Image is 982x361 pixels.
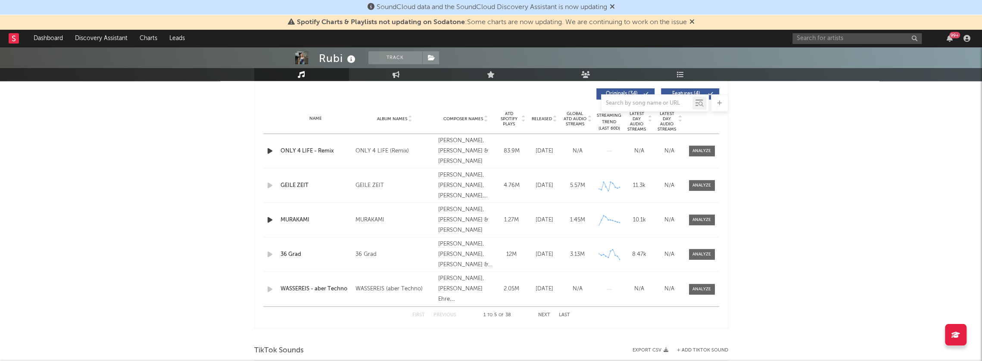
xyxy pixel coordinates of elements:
[677,348,728,353] button: + Add TikTok Sound
[499,313,504,317] span: of
[530,285,559,293] div: [DATE]
[627,285,652,293] div: N/A
[530,181,559,190] div: [DATE]
[627,106,647,132] span: Global Latest Day Audio Streams
[627,216,652,224] div: 10.1k
[668,348,728,353] button: + Add TikTok Sound
[657,181,683,190] div: N/A
[281,216,351,224] a: MURAKAMI
[563,111,587,127] span: Global ATD Audio Streams
[355,146,409,156] div: ONLY 4 LIFE (Remix)
[661,88,719,100] button: Features(4)
[563,285,592,293] div: N/A
[281,285,351,293] a: WASSEREIS - aber Techno
[355,284,423,294] div: WASSEREIS (aber Techno)
[355,180,384,191] div: GEILE ZEIT
[281,147,351,156] a: ONLY 4 LIFE - Remix
[438,170,493,201] div: [PERSON_NAME], [PERSON_NAME], [PERSON_NAME], [PERSON_NAME], [PERSON_NAME] +1 others
[368,51,422,64] button: Track
[498,216,526,224] div: 1.27M
[163,30,191,47] a: Leads
[627,181,652,190] div: 11.3k
[498,147,526,156] div: 83.9M
[602,100,692,107] input: Search by song name or URL
[319,51,358,65] div: Rubi
[596,106,622,132] div: Global Streaming Trend (Last 60D)
[281,115,351,122] div: Name
[498,181,526,190] div: 4.76M
[657,147,683,156] div: N/A
[433,313,456,317] button: Previous
[657,285,683,293] div: N/A
[602,91,642,96] span: Originals ( 34 )
[563,250,592,259] div: 3.13M
[559,313,570,317] button: Last
[498,111,521,127] span: ATD Spotify Plays
[563,147,592,156] div: N/A
[610,4,615,11] span: Dismiss
[949,32,960,38] div: 99 +
[438,136,493,167] div: [PERSON_NAME], [PERSON_NAME] & [PERSON_NAME]
[412,313,425,317] button: First
[487,313,493,317] span: to
[947,35,953,42] button: 99+
[297,19,687,26] span: : Some charts are now updating. We are continuing to work on the issue
[530,147,559,156] div: [DATE]
[438,239,493,270] div: [PERSON_NAME], [PERSON_NAME], [PERSON_NAME] & [PERSON_NAME]
[498,285,526,293] div: 2.05M
[657,216,683,224] div: N/A
[667,91,706,96] span: Features ( 4 )
[657,250,683,259] div: N/A
[627,147,652,156] div: N/A
[563,181,592,190] div: 5.57M
[281,181,351,190] a: GEILE ZEIT
[689,19,695,26] span: Dismiss
[377,4,607,11] span: SoundCloud data and the SoundCloud Discovery Assistant is now updating
[355,215,384,225] div: MURAKAMI
[443,116,483,121] span: Composer Names
[627,250,652,259] div: 8.47k
[281,250,351,259] a: 36 Grad
[530,216,559,224] div: [DATE]
[530,250,559,259] div: [DATE]
[538,313,550,317] button: Next
[474,310,521,321] div: 1 5 38
[134,30,163,47] a: Charts
[438,205,493,236] div: [PERSON_NAME], [PERSON_NAME] & [PERSON_NAME]
[633,348,668,353] button: Export CSV
[596,88,655,100] button: Originals(34)
[792,33,922,44] input: Search for artists
[69,30,134,47] a: Discovery Assistant
[532,116,552,121] span: Released
[657,106,677,132] span: US Latest Day Audio Streams
[563,216,592,224] div: 1.45M
[438,274,493,305] div: [PERSON_NAME], [PERSON_NAME] Ehre, [PERSON_NAME], [PERSON_NAME] & [PERSON_NAME]
[355,249,377,260] div: 36 Grad
[498,250,526,259] div: 12M
[254,345,304,356] span: TikTok Sounds
[28,30,69,47] a: Dashboard
[297,19,465,26] span: Spotify Charts & Playlists not updating on Sodatone
[377,116,407,121] span: Album Names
